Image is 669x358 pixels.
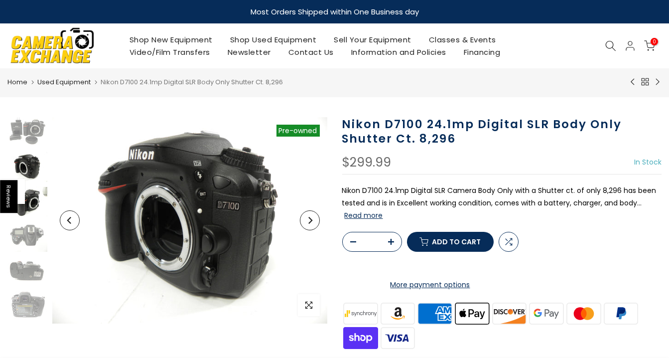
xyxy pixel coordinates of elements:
a: Shop Used Equipment [221,33,325,46]
span: Add to cart [432,238,481,245]
a: Contact Us [279,46,342,58]
img: amazon payments [379,301,416,326]
a: Financing [455,46,509,58]
a: Video/Film Transfers [121,46,219,58]
a: Used Equipment [37,77,91,87]
img: Nikon D7100 24.1mp Digital SLR Body Only Shutter Ct. 8,296 Digital Cameras - Digital SLR Cameras ... [7,292,47,322]
span: 0 [651,38,658,45]
img: Nikon D7100 24.1mp Digital SLR Body Only Shutter Ct. 8,296 Digital Cameras - Digital SLR Cameras ... [7,257,47,287]
img: discover [491,301,528,326]
a: Home [7,77,27,87]
img: visa [379,326,416,350]
button: Previous [60,210,80,230]
button: Next [300,210,320,230]
img: synchrony [342,301,380,326]
p: Nikon D7100 24.1mp Digital SLR Camera Body Only with a Shutter ct. of only 8,296 has been tested ... [342,184,662,222]
img: Nikon D7100 24.1mp Digital SLR Body Only Shutter Ct. 8,296 Digital Cameras - Digital SLR Cameras ... [7,152,47,182]
a: Shop New Equipment [121,33,221,46]
div: $299.99 [342,156,392,169]
img: Nikon D7100 24.1mp Digital SLR Body Only Shutter Ct. 8,296 Digital Cameras - Digital SLR Cameras ... [7,117,47,147]
img: american express [416,301,454,326]
a: Information and Policies [342,46,455,58]
a: Sell Your Equipment [325,33,420,46]
span: Nikon D7100 24.1mp Digital SLR Body Only Shutter Ct. 8,296 [101,77,283,87]
strong: Most Orders Shipped within One Business day [251,6,419,17]
img: Nikon D7100 24.1mp Digital SLR Body Only Shutter Ct. 8,296 Digital Cameras - Digital SLR Cameras ... [52,117,327,324]
img: apple pay [453,301,491,326]
img: google pay [528,301,565,326]
a: 0 [644,40,655,51]
a: Newsletter [219,46,279,58]
button: Add to cart [407,232,494,252]
img: Nikon D7100 24.1mp Digital SLR Body Only Shutter Ct. 8,296 Digital Cameras - Digital SLR Cameras ... [7,222,47,252]
img: paypal [602,301,640,326]
a: Classes & Events [420,33,505,46]
h1: Nikon D7100 24.1mp Digital SLR Body Only Shutter Ct. 8,296 [342,117,662,146]
button: Read more [345,211,383,220]
img: shopify pay [342,326,380,350]
span: In Stock [634,157,662,167]
a: More payment options [342,279,519,291]
img: master [565,301,602,326]
img: Nikon D7100 24.1mp Digital SLR Body Only Shutter Ct. 8,296 Digital Cameras - Digital SLR Cameras ... [7,187,47,217]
